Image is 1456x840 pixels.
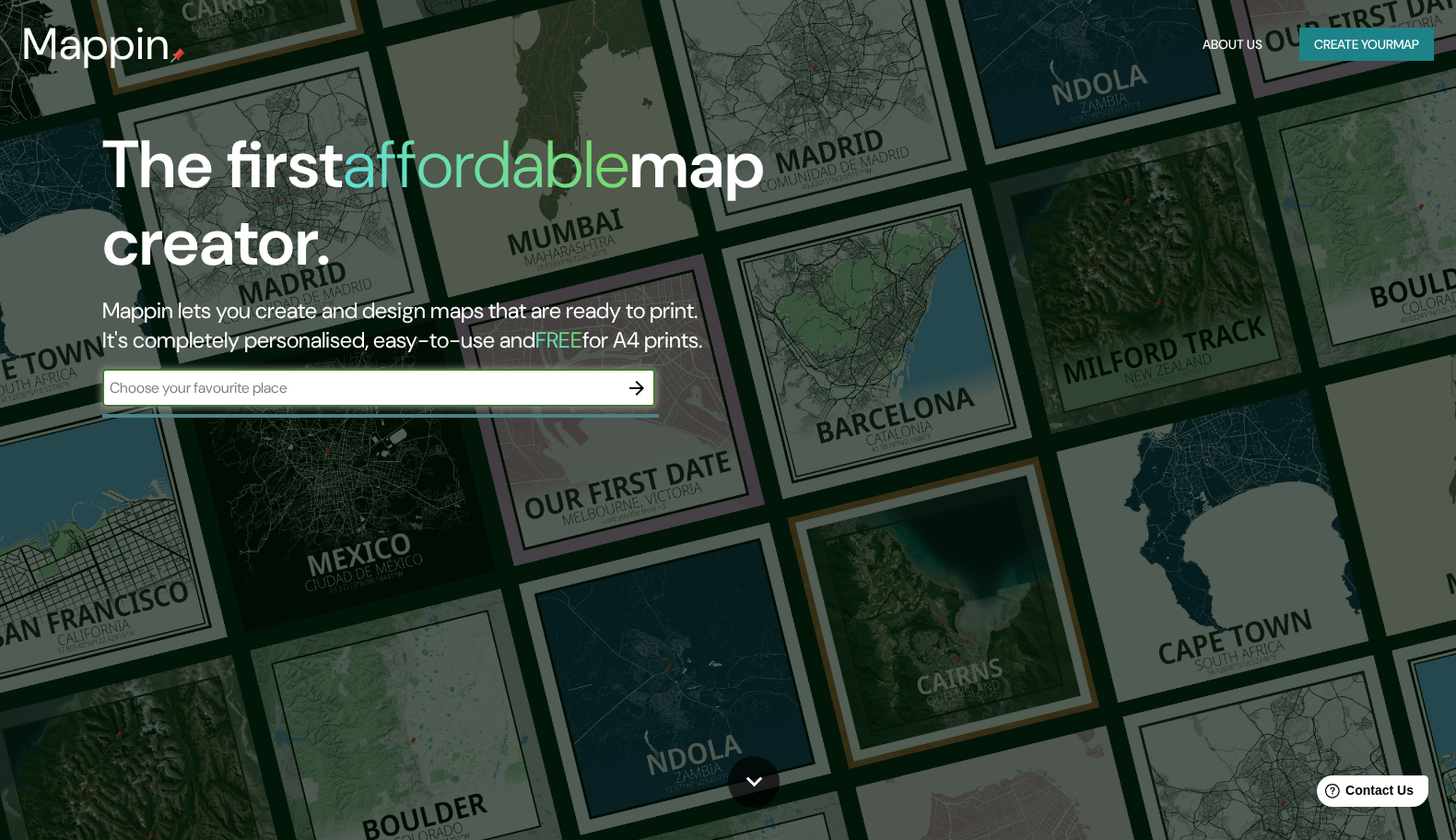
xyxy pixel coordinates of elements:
[1195,28,1270,62] button: About Us
[535,325,582,354] h5: FREE
[343,122,629,207] h1: affordable
[1292,768,1436,820] iframe: Help widget launcher
[170,48,185,63] img: mappin-pin
[1299,28,1434,62] button: Create yourmap
[102,377,618,398] input: Choose your favourite place
[102,126,830,296] h1: The first map creator.
[22,18,170,70] h3: Mappin
[102,296,830,355] h2: Mappin lets you create and design maps that are ready to print. It's completely personalised, eas...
